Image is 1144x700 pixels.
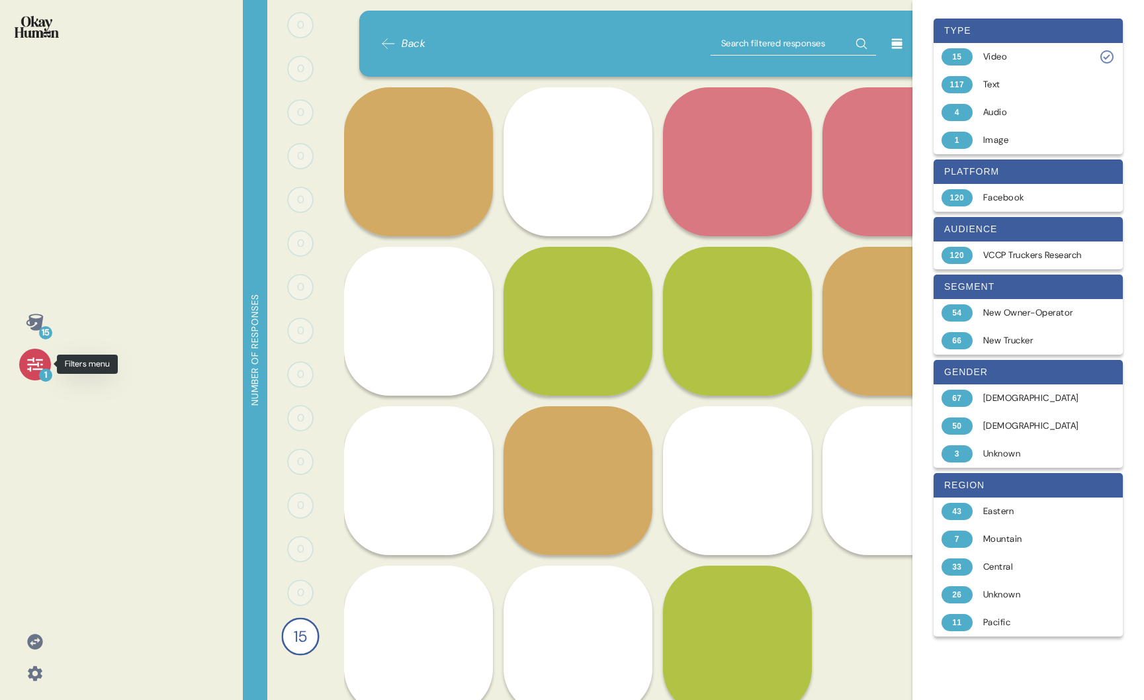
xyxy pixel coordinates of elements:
span: 0 [296,410,304,426]
div: 117 [942,76,973,93]
div: Unknown [983,447,1088,460]
div: 120 [942,247,973,264]
div: 50 [942,417,973,435]
div: VCCP Truckers Research [983,249,1088,262]
div: 33 [942,558,973,576]
span: 0 [296,236,304,251]
span: 0 [296,192,304,208]
div: Audio [983,106,1088,119]
span: 0 [296,148,304,164]
div: 4 [942,104,973,121]
span: 0 [296,498,304,513]
div: region [934,473,1123,498]
div: 1 [942,132,973,149]
span: 0 [296,585,304,601]
span: Back [402,36,425,52]
div: 11 [942,614,973,631]
div: Text [983,78,1088,91]
div: New Trucker [983,334,1088,347]
div: 15 [942,48,973,66]
div: [DEMOGRAPHIC_DATA] [983,392,1088,405]
div: 26 [942,586,973,603]
div: Facebook [983,191,1088,204]
div: 15 [39,326,52,339]
span: 0 [296,17,304,33]
input: Search filtered responses [711,32,876,56]
span: 0 [296,323,304,339]
div: Mountain [983,533,1088,546]
div: 67 [942,390,973,407]
div: audience [934,217,1123,241]
div: [DEMOGRAPHIC_DATA] [983,419,1088,433]
span: 0 [296,105,304,120]
div: Pacific [983,616,1088,629]
span: 0 [296,61,304,77]
div: 1 [39,369,52,382]
img: okayhuman.3b1b6348.png [15,16,59,38]
div: 3 [942,445,973,462]
div: type [934,19,1123,43]
span: 0 [296,279,304,295]
div: 66 [942,332,973,349]
div: Eastern [983,505,1088,518]
div: Central [983,560,1088,574]
div: segment [934,275,1123,299]
span: 0 [296,454,304,470]
div: Filters menu [57,355,118,374]
div: 7 [942,531,973,548]
div: Video [983,50,1088,64]
div: platform [934,159,1123,184]
div: 43 [942,503,973,520]
div: Unknown [983,588,1088,601]
div: New Owner-Operator [983,306,1088,320]
span: 15 [294,625,307,648]
div: gender [934,360,1123,384]
div: Image [983,134,1088,147]
div: 54 [942,304,973,322]
span: 0 [296,541,304,557]
span: 0 [296,367,304,382]
div: 120 [942,189,973,206]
